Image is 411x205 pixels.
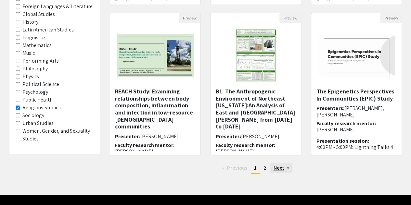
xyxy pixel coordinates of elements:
h5: B1: The Anthropogenic Environment of Northeast [US_STATE]:An Analysis of East and [GEOGRAPHIC_DAT... [215,88,296,130]
label: Public Health [22,96,53,104]
span: [PERSON_NAME], [PERSON_NAME] [316,105,384,118]
img: <p><span style="color: rgb(0, 0, 0);">The Epigenetics Perspectives In Communities (EPIC) Study</s... [311,27,402,84]
span: Faculty research mentor: [215,142,275,149]
span: [PERSON_NAME] [241,133,279,140]
label: Sociology [22,112,45,119]
button: Preview [179,13,200,23]
span: Previous [227,164,247,171]
span: Faculty research mentor: [115,142,174,149]
label: Music [22,49,35,57]
label: Physics [22,73,39,80]
h6: Presenters: [316,105,397,117]
label: Performing Arts [22,57,59,65]
div: Open Presentation <p><span style="color: rgb(0, 0, 0);">The Epigenetics Perspectives In Communiti... [311,13,402,155]
img: <p>B1: The Anthropogenic Environment of Northeast Louisiana:</p><p>An Analysis of East and West C... [229,23,283,88]
label: History [22,18,39,26]
h6: Presenter: [215,133,296,139]
label: Political Science [22,80,59,88]
img: <p>REACH Study:&nbsp;Examining relationships between body composition, inflammation and infection... [110,27,200,84]
button: Preview [380,13,402,23]
ul: Pagination [110,163,402,174]
label: Global Studies [22,10,55,18]
div: Open Presentation <p>B1: The Anthropogenic Environment of Northeast Louisiana:</p><p>An Analysis ... [210,13,301,155]
h6: Presenter: [115,133,196,139]
label: Linguistics [22,34,46,42]
label: Women, Gender, and Sexuality Studies [22,127,93,143]
label: Philosophy [22,65,48,73]
a: Next page [270,163,292,173]
span: Presentation session: [316,138,369,144]
label: Urban Studies [22,119,54,127]
p: 4:00PM - 5:00PM: Lightning Talks 4 (BH 150) [316,144,397,156]
div: Open Presentation <p>REACH Study:&nbsp;Examining relationships between body composition, inflamma... [110,13,201,155]
p: [PERSON_NAME] [215,148,296,154]
h5: REACH Study: Examining relationships between body composition, inflammation and infection in low-... [115,88,196,130]
iframe: Chat [5,176,28,200]
span: Faculty research mentor: [316,120,376,127]
span: 2 [263,164,266,171]
p: [PERSON_NAME] [115,148,196,154]
label: Religious Studies [22,104,61,112]
label: Foreign Languages & Literature [22,3,93,10]
label: Latin American Studies [22,26,74,34]
h5: The Epigenetics Perspectives In Communities (EPIC) Study [316,88,397,102]
label: Psychology [22,88,48,96]
span: [PERSON_NAME] [140,133,179,140]
label: Mathematics [22,42,52,49]
span: 1 [254,164,257,171]
button: Preview [279,13,301,23]
p: [PERSON_NAME] [316,127,397,133]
